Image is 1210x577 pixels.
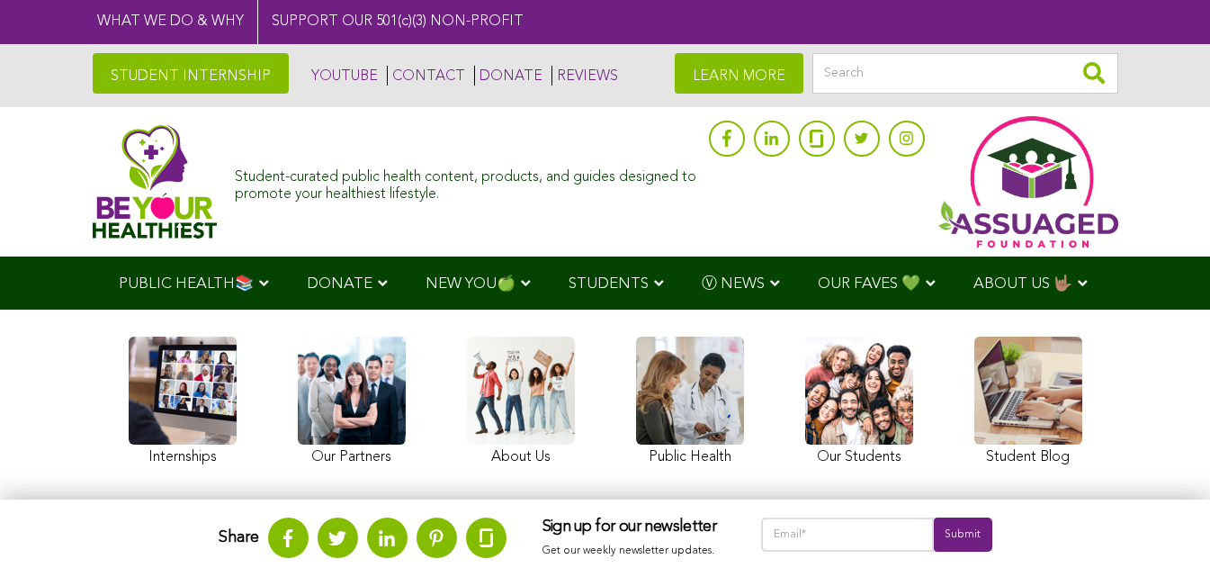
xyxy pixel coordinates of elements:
[426,276,515,292] span: NEW YOU🍏
[387,66,465,86] a: CONTACT
[934,518,991,552] input: Submit
[938,116,1118,248] img: Assuaged App
[675,53,803,94] a: LEARN MORE
[119,276,254,292] span: PUBLIC HEALTH📚
[569,276,649,292] span: STUDENTS
[307,276,372,292] span: DONATE
[761,518,935,552] input: Email*
[93,257,1118,310] div: Navigation Menu
[812,53,1118,94] input: Search
[818,276,920,292] span: OUR FAVES 💚
[93,53,289,94] a: STUDENT INTERNSHIP
[973,276,1072,292] span: ABOUT US 🤟🏽
[219,529,259,545] strong: Share
[810,130,822,148] img: glassdoor
[474,66,542,86] a: DONATE
[235,160,699,203] div: Student-curated public health content, products, and guides designed to promote your healthiest l...
[480,528,493,547] img: glassdoor.svg
[1120,491,1210,577] iframe: Chat Widget
[93,124,218,239] img: Assuaged
[307,66,378,86] a: YOUTUBE
[542,541,725,561] p: Get our weekly newsletter updates.
[542,518,725,537] h3: Sign up for our newsletter
[702,276,765,292] span: Ⓥ NEWS
[551,66,618,86] a: REVIEWS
